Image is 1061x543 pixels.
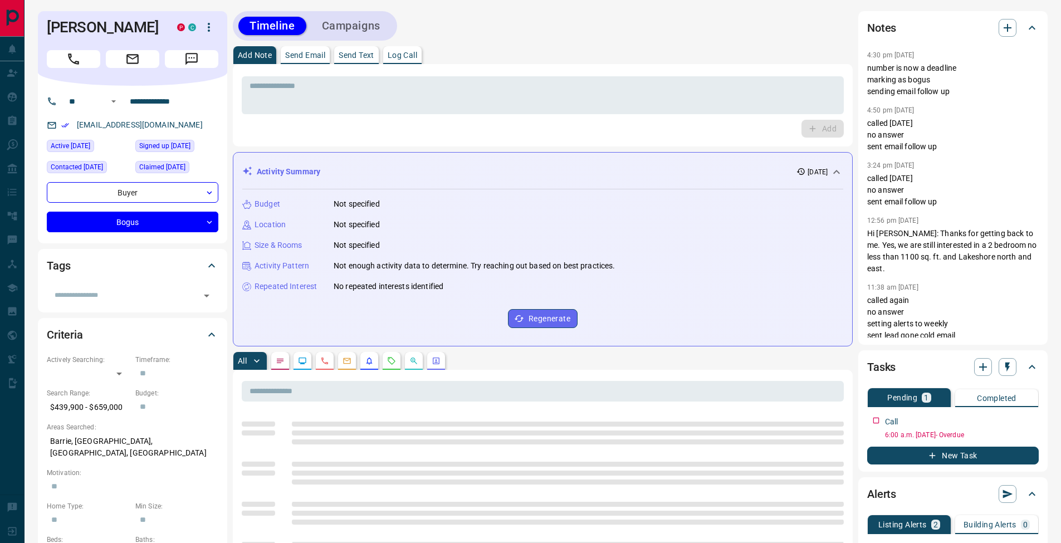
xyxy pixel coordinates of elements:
h2: Tags [47,257,70,275]
div: Mon Dec 18 2023 [47,161,130,177]
svg: Agent Actions [432,356,441,365]
svg: Calls [320,356,329,365]
p: Call [885,416,898,428]
p: Motivation: [47,468,218,478]
p: number is now a deadline marking as bogus sending email follow up [867,62,1039,97]
button: Open [107,95,120,108]
span: Call [47,50,100,68]
p: Add Note [238,51,272,59]
div: Wed Oct 04 2023 [135,161,218,177]
p: 4:50 pm [DATE] [867,106,915,114]
p: All [238,357,247,365]
p: [DATE] [808,167,828,177]
p: Budget [255,198,280,210]
p: 0 [1023,521,1028,529]
p: No repeated interests identified [334,281,443,292]
span: Message [165,50,218,68]
svg: Requests [387,356,396,365]
span: Contacted [DATE] [51,162,103,173]
p: Pending [887,394,917,402]
p: Repeated Interest [255,281,317,292]
div: condos.ca [188,23,196,31]
p: Send Email [285,51,325,59]
span: Signed up [DATE] [139,140,190,151]
p: Not specified [334,198,380,210]
p: called [DATE] no answer sent email follow up [867,118,1039,153]
p: Log Call [388,51,417,59]
div: property.ca [177,23,185,31]
span: Active [DATE] [51,140,90,151]
span: Claimed [DATE] [139,162,185,173]
p: 11:38 am [DATE] [867,283,918,291]
p: Home Type: [47,501,130,511]
p: 6:00 a.m. [DATE] - Overdue [885,430,1039,440]
div: Mon Dec 27 2021 [135,140,218,155]
p: called again no answer setting alerts to weekly sent lead gone cold email [867,295,1039,341]
div: Buyer [47,182,218,203]
h2: Notes [867,19,896,37]
p: Min Size: [135,501,218,511]
div: Tags [47,252,218,279]
a: [EMAIL_ADDRESS][DOMAIN_NAME] [77,120,203,129]
svg: Lead Browsing Activity [298,356,307,365]
p: 1 [924,394,928,402]
p: Send Text [339,51,374,59]
p: Not enough activity data to determine. Try reaching out based on best practices. [334,260,615,272]
h2: Tasks [867,358,896,376]
p: Listing Alerts [878,521,927,529]
svg: Emails [343,356,351,365]
p: Actively Searching: [47,355,130,365]
p: Building Alerts [964,521,1016,529]
p: Size & Rooms [255,239,302,251]
p: Not specified [334,219,380,231]
h2: Alerts [867,485,896,503]
p: Timeframe: [135,355,218,365]
p: Budget: [135,388,218,398]
p: 4:30 pm [DATE] [867,51,915,59]
div: Bogus [47,212,218,232]
p: 2 [933,521,938,529]
svg: Notes [276,356,285,365]
div: Criteria [47,321,218,348]
p: Activity Pattern [255,260,309,272]
div: Notes [867,14,1039,41]
p: called [DATE] no answer sent email follow up [867,173,1039,208]
svg: Email Verified [61,121,69,129]
p: Barrie, [GEOGRAPHIC_DATA], [GEOGRAPHIC_DATA], [GEOGRAPHIC_DATA] [47,432,218,462]
p: Hi [PERSON_NAME]: Thanks for getting back to me. Yes, we are still interested in a 2 bedroom no l... [867,228,1039,275]
button: Campaigns [311,17,392,35]
p: Not specified [334,239,380,251]
p: Areas Searched: [47,422,218,432]
div: Wed Sep 10 2025 [47,140,130,155]
div: Activity Summary[DATE] [242,162,843,182]
p: 12:56 pm [DATE] [867,217,918,224]
button: Open [199,288,214,304]
svg: Listing Alerts [365,356,374,365]
p: Location [255,219,286,231]
span: Email [106,50,159,68]
h2: Criteria [47,326,83,344]
h1: [PERSON_NAME] [47,18,160,36]
p: 3:24 pm [DATE] [867,162,915,169]
p: Activity Summary [257,166,320,178]
div: Alerts [867,481,1039,507]
p: $439,900 - $659,000 [47,398,130,417]
button: New Task [867,447,1039,464]
svg: Opportunities [409,356,418,365]
p: Search Range: [47,388,130,398]
button: Timeline [238,17,306,35]
div: Tasks [867,354,1039,380]
button: Regenerate [508,309,578,328]
p: Completed [977,394,1016,402]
